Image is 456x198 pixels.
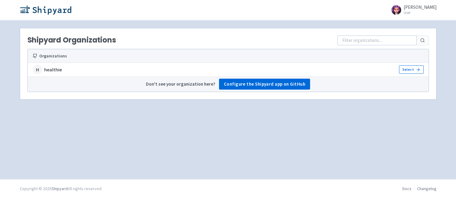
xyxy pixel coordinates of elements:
a: Select [399,65,423,74]
h1: Shipyard Organizations [27,36,116,44]
a: Shipyard [51,186,68,191]
svg: GitHub [33,53,37,58]
strong: Don't see your organization here? [146,81,215,88]
span: [PERSON_NAME] [404,4,437,10]
small: User [404,11,437,15]
a: [PERSON_NAME] User [388,5,437,15]
div: Copyright © 2025 All rights reserved. [20,186,102,192]
a: Docs [402,186,412,191]
a: Configure the Shipyard app on GitHub [219,79,310,90]
img: Shipyard logo [20,5,71,15]
div: Organizations [33,53,254,59]
strong: healthie [44,66,62,73]
input: Filter organizations... [338,36,417,45]
a: Changelog [417,186,437,191]
div: H [33,65,42,74]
